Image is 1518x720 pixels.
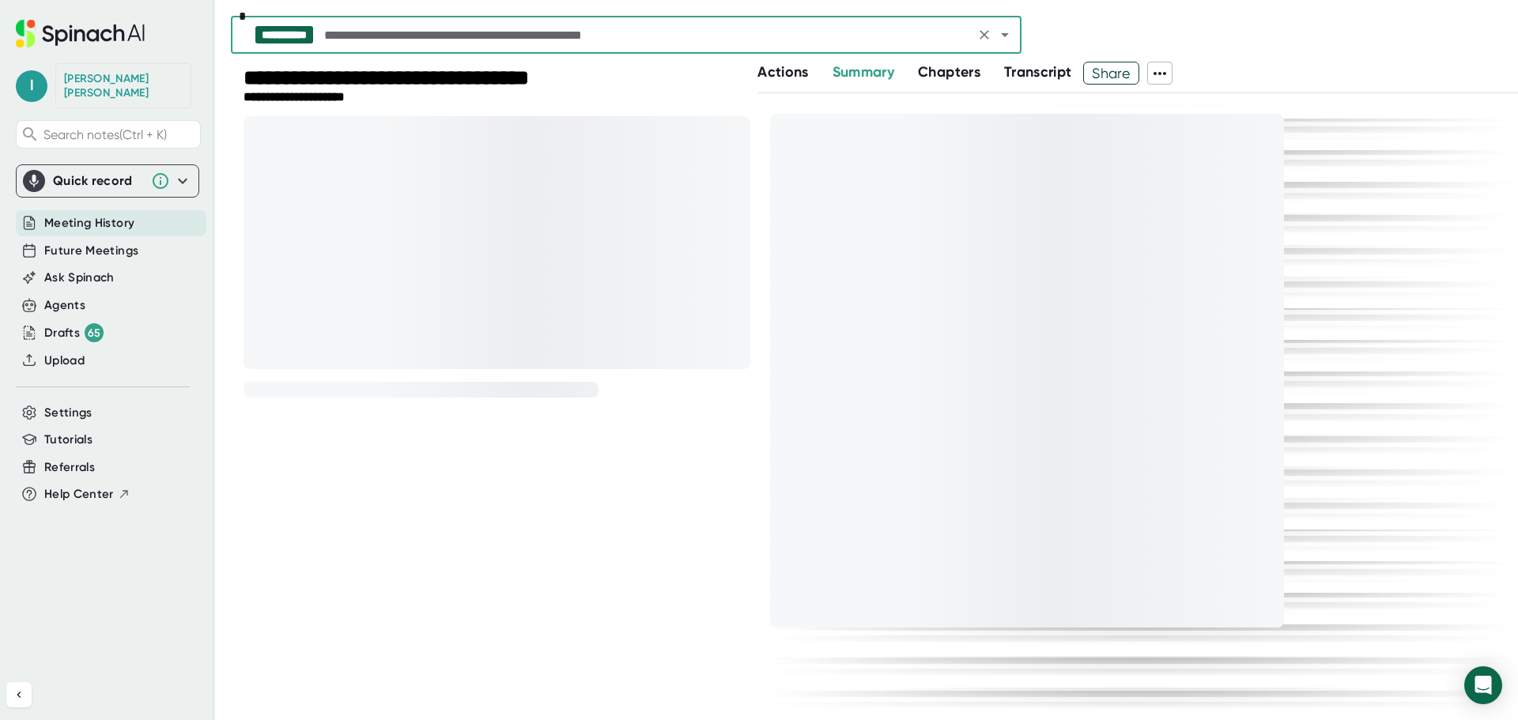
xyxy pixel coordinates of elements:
[44,485,130,503] button: Help Center
[918,63,980,81] span: Chapters
[757,63,808,81] span: Actions
[1083,62,1139,85] button: Share
[44,485,114,503] span: Help Center
[1004,62,1072,83] button: Transcript
[44,323,104,342] button: Drafts 65
[44,431,93,449] button: Tutorials
[973,24,995,46] button: Clear
[918,62,980,83] button: Chapters
[44,269,115,287] button: Ask Spinach
[44,323,104,342] div: Drafts
[43,127,196,142] span: Search notes (Ctrl + K)
[85,323,104,342] div: 65
[16,70,47,102] span: l
[64,72,183,100] div: Leslie Hogan
[23,165,192,197] div: Quick record
[44,404,93,422] button: Settings
[44,296,85,315] button: Agents
[44,458,95,477] button: Referrals
[44,352,85,370] button: Upload
[833,62,894,83] button: Summary
[1084,59,1138,87] span: Share
[1464,666,1502,704] div: Open Intercom Messenger
[833,63,894,81] span: Summary
[44,214,134,232] button: Meeting History
[53,173,143,189] div: Quick record
[1004,63,1072,81] span: Transcript
[6,682,32,707] button: Collapse sidebar
[44,242,138,260] button: Future Meetings
[994,24,1016,46] button: Open
[757,62,808,83] button: Actions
